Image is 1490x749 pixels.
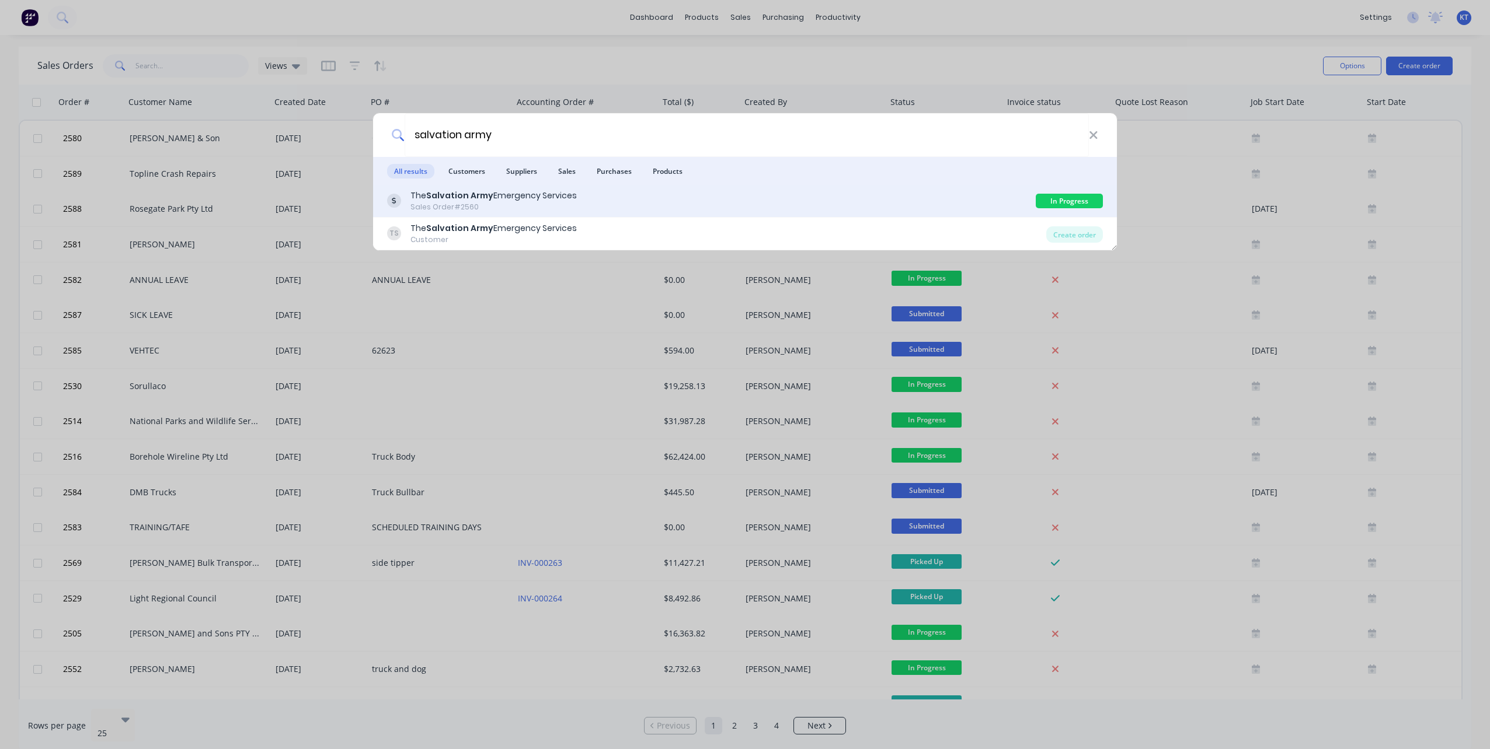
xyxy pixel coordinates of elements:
[1046,226,1103,243] div: Create order
[426,190,493,201] b: Salvation Army
[410,202,577,212] div: Sales Order #2560
[405,113,1089,157] input: Start typing a customer or supplier name to create a new order...
[590,164,639,178] span: Purchases
[387,164,434,178] span: All results
[426,222,493,234] b: Salvation Army
[551,164,583,178] span: Sales
[410,222,577,235] div: The Emergency Services
[499,164,544,178] span: Suppliers
[646,164,690,178] span: Products
[1036,194,1103,208] div: In Progress
[410,190,577,202] div: The Emergency Services
[387,226,401,240] div: TS
[441,164,492,178] span: Customers
[410,235,577,245] div: Customer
